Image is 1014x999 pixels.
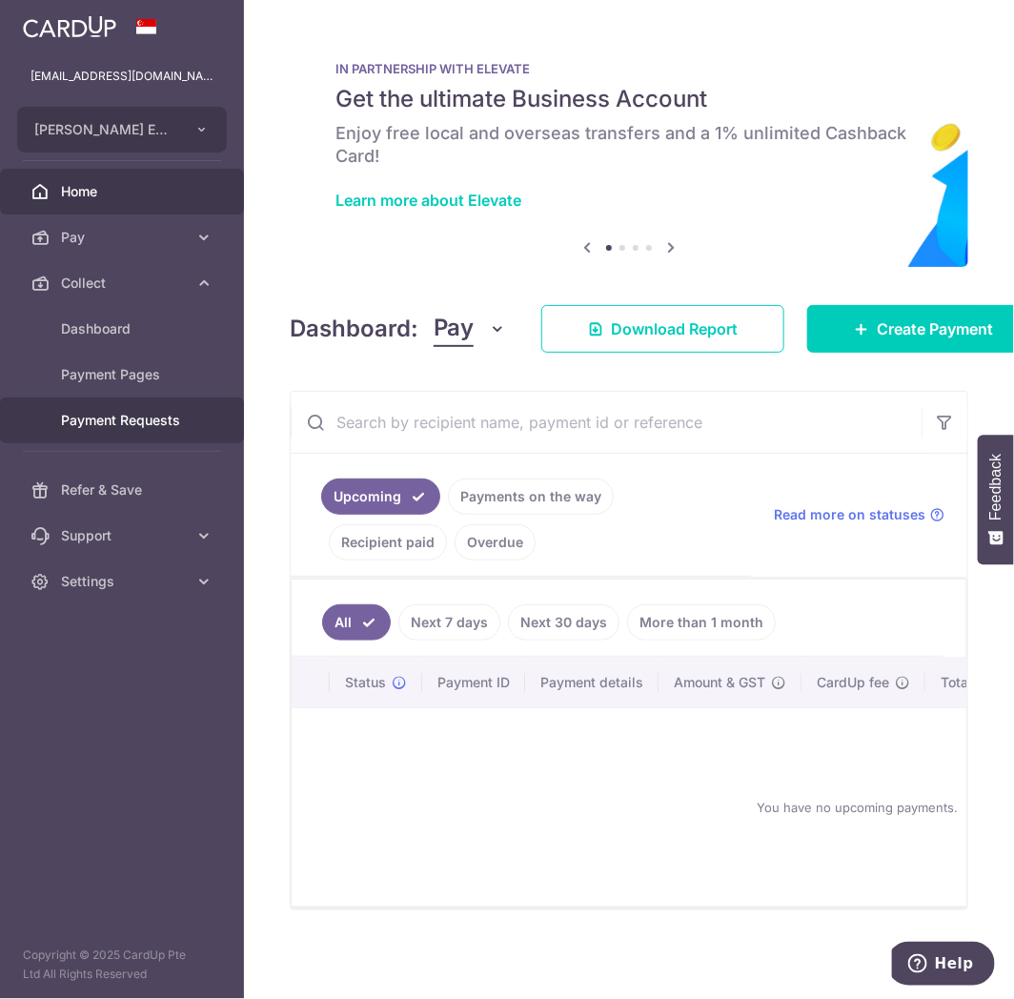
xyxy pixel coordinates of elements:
[34,120,175,139] span: [PERSON_NAME] EYE CARE PTE. LTD.
[877,317,993,340] span: Create Payment
[291,392,922,453] input: Search by recipient name, payment id or reference
[23,15,116,38] img: CardUp
[322,604,391,641] a: All
[335,191,521,210] a: Learn more about Elevate
[941,673,1004,692] span: Total amt.
[627,604,776,641] a: More than 1 month
[17,107,227,153] button: [PERSON_NAME] EYE CARE PTE. LTD.
[290,312,418,346] h4: Dashboard:
[448,479,614,515] a: Payments on the way
[525,658,659,707] th: Payment details
[61,182,187,201] span: Home
[335,61,923,76] p: IN PARTNERSHIP WITH ELEVATE
[774,505,925,524] span: Read more on statuses
[61,572,187,591] span: Settings
[61,365,187,384] span: Payment Pages
[61,411,187,430] span: Payment Requests
[345,673,386,692] span: Status
[434,311,507,347] button: Pay
[541,305,784,353] a: Download Report
[61,228,187,247] span: Pay
[321,479,440,515] a: Upcoming
[434,311,474,347] span: Pay
[61,480,187,499] span: Refer & Save
[774,505,944,524] a: Read more on statuses
[329,524,447,561] a: Recipient paid
[30,67,213,86] p: [EMAIL_ADDRESS][DOMAIN_NAME]
[61,274,187,293] span: Collect
[817,673,889,692] span: CardUp fee
[335,84,923,114] h5: Get the ultimate Business Account
[978,435,1014,564] button: Feedback - Show survey
[455,524,536,561] a: Overdue
[422,658,525,707] th: Payment ID
[892,942,995,989] iframe: Opens a widget where you can find more information
[290,31,968,267] img: Renovation banner
[61,319,187,338] span: Dashboard
[674,673,765,692] span: Amount & GST
[398,604,500,641] a: Next 7 days
[335,122,923,168] h6: Enjoy free local and overseas transfers and a 1% unlimited Cashback Card!
[508,604,619,641] a: Next 30 days
[987,454,1004,520] span: Feedback
[611,317,738,340] span: Download Report
[61,526,187,545] span: Support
